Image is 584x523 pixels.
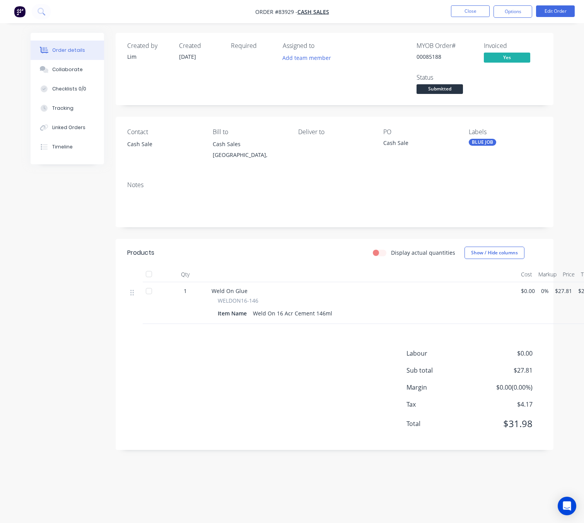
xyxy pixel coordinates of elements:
[212,287,248,295] span: Weld On Glue
[298,128,371,136] div: Deliver to
[52,124,85,131] div: Linked Orders
[213,150,286,160] div: [GEOGRAPHIC_DATA],
[52,105,73,112] div: Tracking
[417,53,475,61] div: 00085188
[179,42,222,49] div: Created
[213,139,286,164] div: Cash Sales[GEOGRAPHIC_DATA],
[283,53,335,63] button: Add team member
[518,267,535,282] div: Cost
[417,84,463,94] span: Submitted
[469,128,542,136] div: Labels
[52,85,86,92] div: Checklists 0/0
[297,8,329,15] a: Cash Sales
[127,42,170,49] div: Created by
[417,84,463,96] button: Submitted
[383,139,456,150] div: Cash Sale
[406,383,475,392] span: Margin
[406,419,475,428] span: Total
[558,497,576,515] div: Open Intercom Messenger
[31,41,104,60] button: Order details
[535,267,560,282] div: Markup
[184,287,187,295] span: 1
[52,66,83,73] div: Collaborate
[469,139,496,146] div: BLUE JOB
[14,6,26,17] img: Factory
[127,181,542,189] div: Notes
[464,247,524,259] button: Show / Hide columns
[555,287,572,295] span: $27.81
[127,139,200,150] div: Cash Sale
[406,349,475,358] span: Labour
[127,248,154,257] div: Products
[475,400,533,409] span: $4.17
[52,47,85,54] div: Order details
[162,267,208,282] div: Qty
[31,137,104,157] button: Timeline
[127,128,200,136] div: Contact
[218,308,250,319] div: Item Name
[283,42,360,49] div: Assigned to
[475,349,533,358] span: $0.00
[451,5,490,17] button: Close
[560,267,578,282] div: Price
[213,139,286,150] div: Cash Sales
[31,60,104,79] button: Collaborate
[475,417,533,431] span: $31.98
[255,8,297,15] span: Order #83929 -
[213,128,286,136] div: Bill to
[521,287,535,295] span: $0.00
[536,5,575,17] button: Edit Order
[31,79,104,99] button: Checklists 0/0
[417,74,475,81] div: Status
[541,287,549,295] span: 0%
[127,53,170,61] div: Lim
[127,139,200,164] div: Cash Sale
[179,53,196,60] span: [DATE]
[383,128,456,136] div: PO
[475,366,533,375] span: $27.81
[406,400,475,409] span: Tax
[475,383,533,392] span: $0.00 ( 0.00 %)
[484,53,530,62] span: Yes
[417,42,475,49] div: MYOB Order #
[391,249,455,257] label: Display actual quantities
[52,143,73,150] div: Timeline
[250,308,335,319] div: Weld On 16 Acr Cement 146ml
[31,99,104,118] button: Tracking
[278,53,335,63] button: Add team member
[218,296,258,305] span: WELDON16-146
[231,42,273,49] div: Required
[493,5,532,18] button: Options
[31,118,104,137] button: Linked Orders
[406,366,475,375] span: Sub total
[484,42,542,49] div: Invoiced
